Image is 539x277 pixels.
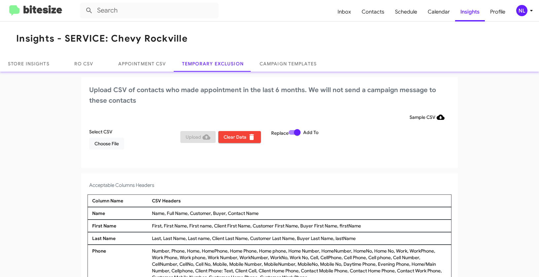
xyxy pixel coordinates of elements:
button: NL [511,5,532,16]
a: Temporary Exclusion [174,56,252,72]
a: Contacts [356,2,390,21]
h1: Insights - SERVICE: Chevy Rockville [16,33,188,44]
a: Campaign Templates [252,56,325,72]
h2: Upload CSV of contacts who made appointment in the last 6 months. We will not send a campaign mes... [89,85,450,106]
a: RO CSV [57,56,110,72]
a: Calendar [422,2,455,21]
button: Choose File [89,138,124,150]
div: NL [516,5,527,16]
div: CSV Headers [150,197,449,204]
span: Add To [303,128,318,136]
button: Sample CSV [404,111,450,123]
h4: Acceptable Columns Headers [89,181,450,189]
div: First, First Name, First name, Client First Name, Customer First Name, Buyer First Name, firstName [150,223,449,229]
span: Clear Data [224,131,256,143]
a: Schedule [390,2,422,21]
a: Appointment CSV [110,56,174,72]
button: Upload [180,131,216,143]
a: Insights [455,2,485,21]
div: Name [90,210,150,217]
div: First Name [90,223,150,229]
div: Column Name [90,197,150,204]
a: Profile [485,2,511,21]
span: Sample CSV [410,111,445,123]
div: Last Name [90,235,150,242]
input: Search [80,3,219,18]
span: Choose File [94,138,119,150]
a: Inbox [332,2,356,21]
div: Last, Last Name, Last name, Client Last Name, Customer Last Name, Buyer Last Name, lastName [150,235,449,242]
label: Select CSV [89,128,112,135]
div: Name, Full Name, Customer, Buyer, Contact Name [150,210,449,217]
span: Upload [186,131,210,143]
button: Clear Data [218,131,261,143]
div: Replace [269,128,361,155]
